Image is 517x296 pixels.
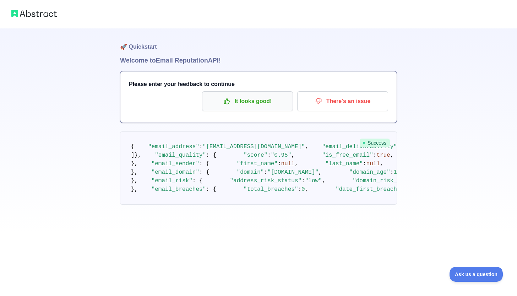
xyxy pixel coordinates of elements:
span: 0 [301,186,305,193]
span: "[EMAIL_ADDRESS][DOMAIN_NAME]" [203,144,305,150]
span: "domain" [237,169,264,176]
span: "email_domain" [152,169,199,176]
span: "domain_age" [349,169,390,176]
span: "is_free_email" [322,152,373,158]
span: : [301,178,305,184]
span: "[DOMAIN_NAME]" [267,169,319,176]
span: "total_breaches" [244,186,298,193]
span: , [390,152,394,158]
span: 11007 [393,169,410,176]
span: : [390,169,394,176]
span: null [281,161,294,167]
span: { [131,144,135,150]
h1: Welcome to Email Reputation API! [120,55,397,65]
button: There's an issue [297,91,388,111]
span: "low" [305,178,322,184]
p: There's an issue [303,95,383,107]
span: , [380,161,383,167]
p: It looks good! [207,95,288,107]
span: : [373,152,377,158]
img: Abstract logo [11,9,57,18]
span: , [305,186,309,193]
span: , [305,144,309,150]
iframe: Toggle Customer Support [450,267,503,282]
span: "email_sender" [152,161,199,167]
span: : [199,144,203,150]
span: "score" [244,152,267,158]
span: "email_risk" [152,178,192,184]
span: : { [206,186,216,193]
span: "0.95" [271,152,292,158]
span: "email_address" [148,144,199,150]
span: "date_first_breached" [336,186,407,193]
span: , [319,169,322,176]
span: Success [360,139,390,147]
span: "domain_risk_status" [353,178,421,184]
span: : { [206,152,216,158]
span: , [291,152,295,158]
span: "first_name" [237,161,278,167]
span: "email_deliverability" [322,144,397,150]
span: "email_breaches" [152,186,206,193]
h1: 🚀 Quickstart [120,28,397,55]
span: "last_name" [325,161,363,167]
span: "address_risk_status" [230,178,301,184]
span: , [295,161,298,167]
span: : [363,161,366,167]
span: , [322,178,326,184]
span: "email_quality" [155,152,206,158]
span: : { [199,161,209,167]
span: : [267,152,271,158]
span: : [278,161,281,167]
span: : { [199,169,209,176]
span: : { [192,178,203,184]
span: null [366,161,380,167]
span: : [298,186,301,193]
span: true [376,152,390,158]
button: It looks good! [202,91,293,111]
span: : [264,169,267,176]
h3: Please enter your feedback to continue [129,80,388,88]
